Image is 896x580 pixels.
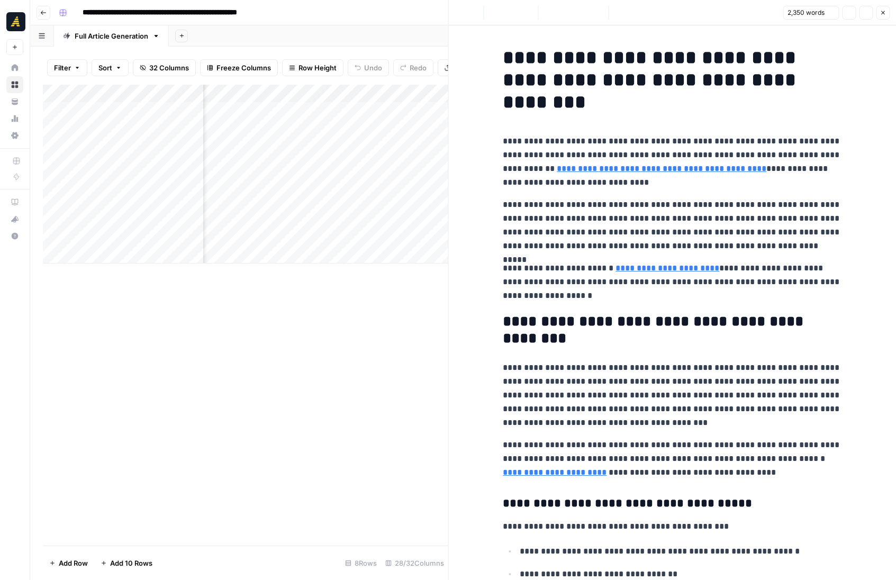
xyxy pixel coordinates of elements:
[348,59,389,76] button: Undo
[783,6,839,20] button: 2,350 words
[94,555,159,572] button: Add 10 Rows
[92,59,129,76] button: Sort
[216,62,271,73] span: Freeze Columns
[6,211,23,228] button: What's new?
[6,59,23,76] a: Home
[282,59,343,76] button: Row Height
[54,25,169,47] a: Full Article Generation
[149,62,189,73] span: 32 Columns
[110,558,152,568] span: Add 10 Rows
[6,110,23,127] a: Usage
[6,228,23,244] button: Help + Support
[43,555,94,572] button: Add Row
[788,8,825,17] span: 2,350 words
[200,59,278,76] button: Freeze Columns
[75,31,148,41] div: Full Article Generation
[364,62,382,73] span: Undo
[298,62,337,73] span: Row Height
[54,62,71,73] span: Filter
[6,8,23,35] button: Workspace: Marketers in Demand
[6,12,25,31] img: Marketers in Demand Logo
[393,59,433,76] button: Redo
[410,62,427,73] span: Redo
[6,127,23,144] a: Settings
[7,211,23,227] div: What's new?
[6,76,23,93] a: Browse
[133,59,196,76] button: 32 Columns
[47,59,87,76] button: Filter
[341,555,381,572] div: 8 Rows
[381,555,448,572] div: 28/32 Columns
[6,194,23,211] a: AirOps Academy
[6,93,23,110] a: Your Data
[98,62,112,73] span: Sort
[59,558,88,568] span: Add Row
